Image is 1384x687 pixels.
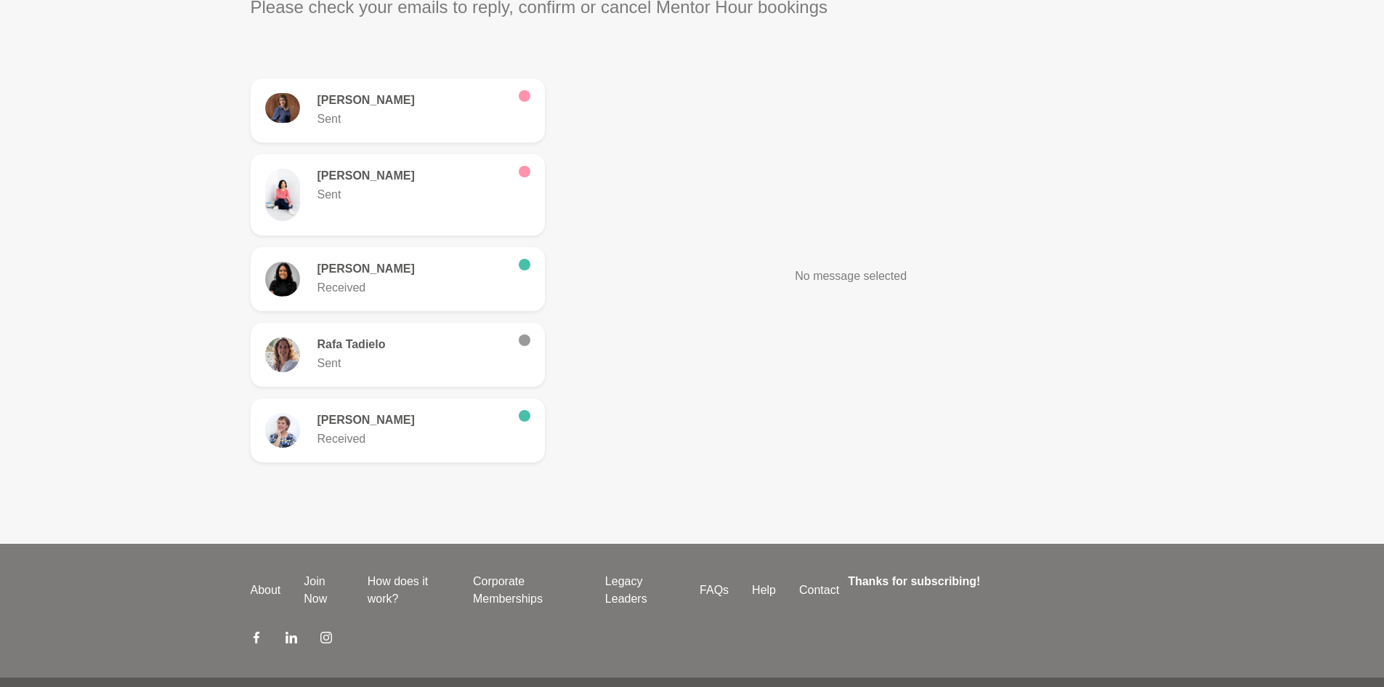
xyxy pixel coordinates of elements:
a: Instagram [320,631,332,648]
a: About [239,582,293,599]
p: No message selected [795,268,907,285]
a: Contact [788,582,851,599]
a: FAQs [688,582,740,599]
a: Corporate Memberships [461,573,594,608]
p: Received [317,279,507,297]
a: LinkedIn [286,631,297,648]
a: Help [740,582,788,599]
a: Facebook [251,631,262,648]
a: Legacy Leaders [594,573,688,608]
h6: [PERSON_NAME] [317,413,507,427]
h4: Thanks for subscribing! [848,573,1125,590]
p: Sent [317,355,507,372]
a: Join Now [292,573,355,608]
h6: [PERSON_NAME] [317,262,507,276]
h6: Rafa Tadielo [317,337,507,352]
a: How does it work? [356,573,461,608]
p: Sent [317,111,507,128]
p: Sent [317,186,507,204]
h6: [PERSON_NAME] [317,169,507,183]
p: Received [317,430,507,448]
h6: [PERSON_NAME] [317,93,507,108]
